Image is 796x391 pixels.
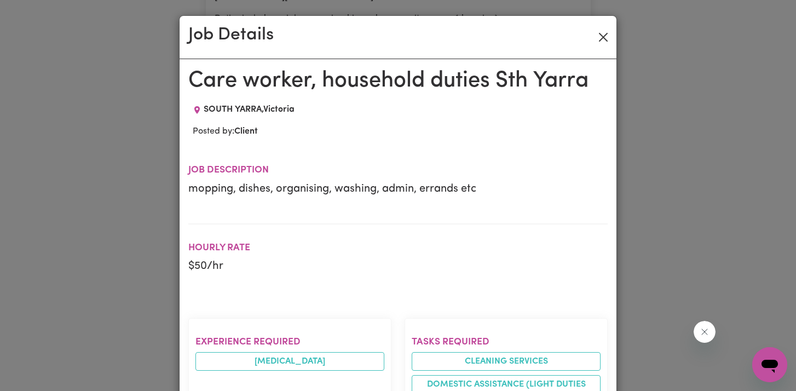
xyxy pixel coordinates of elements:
div: Job location: SOUTH YARRA, Victoria [188,103,299,116]
span: Need any help? [7,8,66,16]
iframe: Close message [694,321,716,343]
h2: Tasks required [412,336,601,348]
h1: Care worker, household duties Sth Yarra [188,68,608,94]
h2: Job description [188,164,608,176]
span: Posted by: [193,127,258,136]
iframe: Button to launch messaging window [752,347,787,382]
span: SOUTH YARRA , Victoria [204,105,295,114]
li: [MEDICAL_DATA] [195,352,384,371]
button: Close [595,28,612,46]
li: Cleaning services [412,352,601,371]
b: Client [234,127,258,136]
h2: Hourly Rate [188,242,608,254]
p: mopping, dishes, organising, washing, admin, errands etc [188,181,608,197]
h2: Experience required [195,336,384,348]
h2: Job Details [188,25,274,45]
p: $ 50 /hr [188,258,608,274]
